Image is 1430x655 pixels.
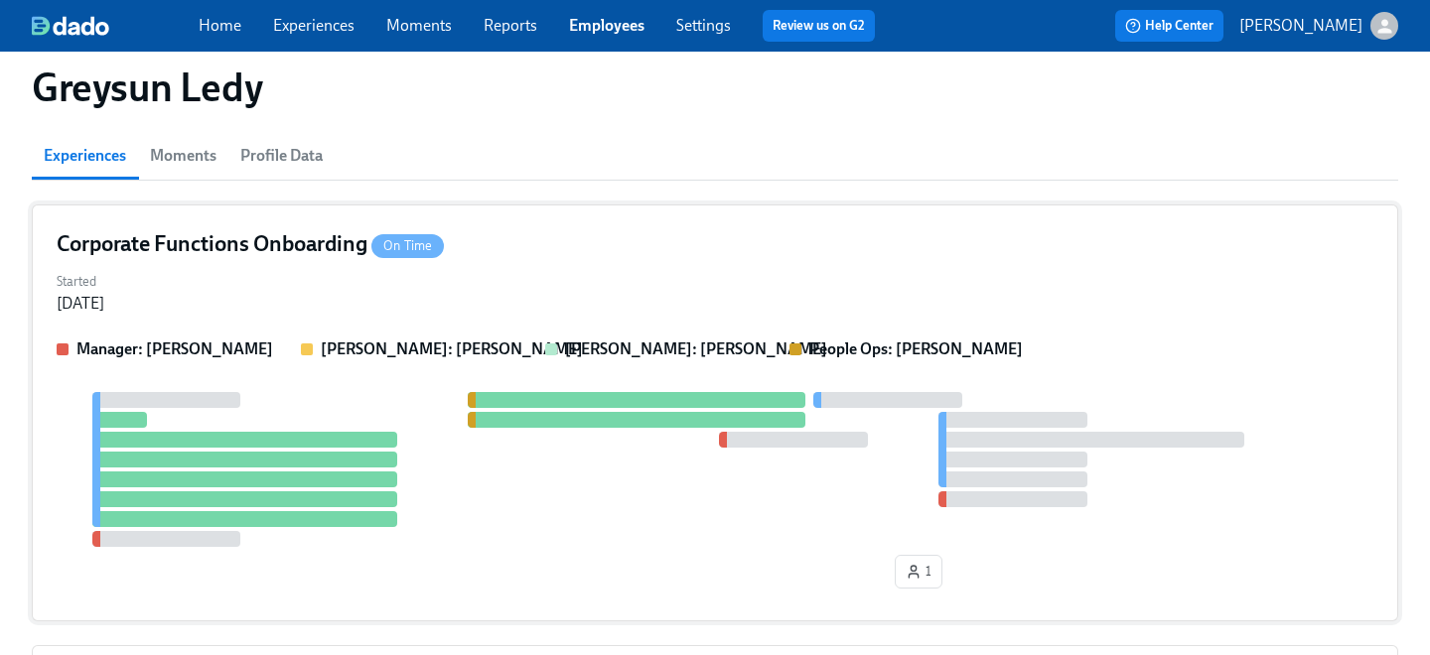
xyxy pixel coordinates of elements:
[321,339,583,358] strong: [PERSON_NAME]: [PERSON_NAME]
[809,339,1023,358] strong: People Ops: [PERSON_NAME]
[569,16,644,35] a: Employees
[32,64,262,111] h1: Greysun Ledy
[273,16,355,35] a: Experiences
[773,16,865,36] a: Review us on G2
[199,16,241,35] a: Home
[1239,12,1398,40] button: [PERSON_NAME]
[906,562,931,582] span: 1
[57,271,104,293] label: Started
[44,142,126,170] span: Experiences
[57,229,444,259] h4: Corporate Functions Onboarding
[371,238,444,253] span: On Time
[76,339,273,358] strong: Manager: [PERSON_NAME]
[565,339,827,358] strong: [PERSON_NAME]: [PERSON_NAME]
[484,16,537,35] a: Reports
[32,16,199,36] a: dado
[57,293,104,315] div: [DATE]
[150,142,216,170] span: Moments
[386,16,452,35] a: Moments
[1125,16,1214,36] span: Help Center
[895,555,942,589] button: 1
[1239,15,1362,37] p: [PERSON_NAME]
[763,10,875,42] button: Review us on G2
[1115,10,1223,42] button: Help Center
[676,16,731,35] a: Settings
[32,16,109,36] img: dado
[240,142,323,170] span: Profile Data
